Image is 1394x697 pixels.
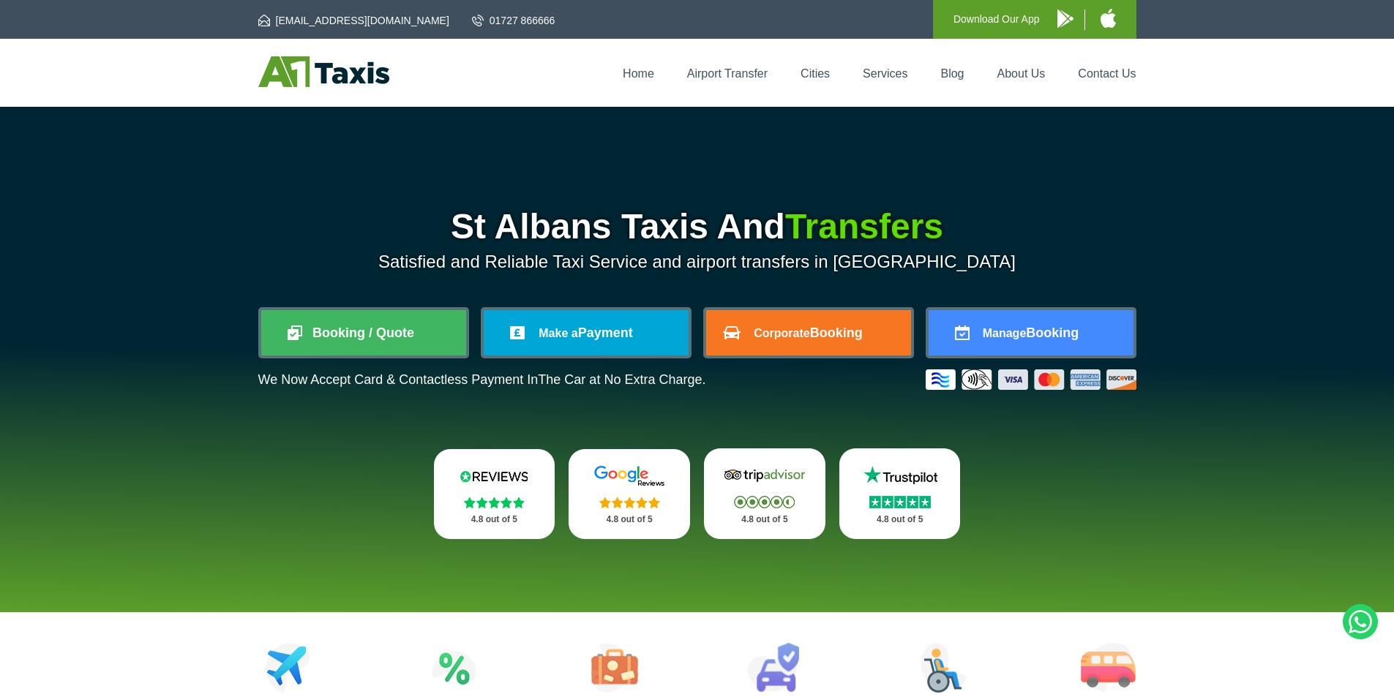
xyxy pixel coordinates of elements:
[706,310,911,355] a: CorporateBooking
[434,449,555,539] a: Reviews.io Stars 4.8 out of 5
[450,510,539,529] p: 4.8 out of 5
[747,643,799,693] img: Car Rental
[258,13,449,28] a: [EMAIL_ADDRESS][DOMAIN_NAME]
[539,327,577,339] span: Make a
[785,207,943,246] span: Transfers
[983,327,1027,339] span: Manage
[801,67,830,80] a: Cities
[484,310,689,355] a: Make aPayment
[687,67,768,80] a: Airport Transfer
[432,643,476,693] img: Attractions
[569,449,690,539] a: Google Stars 4.8 out of 5
[721,464,809,486] img: Tripadvisor
[869,496,931,508] img: Stars
[1101,9,1116,28] img: A1 Taxis iPhone App
[258,56,389,87] img: A1 Taxis St Albans LTD
[623,67,654,80] a: Home
[855,510,945,529] p: 4.8 out of 5
[704,448,825,539] a: Tripadvisor Stars 4.8 out of 5
[261,310,466,355] a: Booking / Quote
[599,497,660,508] img: Stars
[450,465,538,487] img: Reviews.io
[754,327,809,339] span: Corporate
[258,372,706,388] p: We Now Accept Card & Contactless Payment In
[266,643,310,693] img: Airport Transfers
[464,497,525,508] img: Stars
[591,643,638,693] img: Tours
[940,67,964,80] a: Blog
[1081,643,1136,693] img: Minibus
[926,369,1136,390] img: Credit And Debit Cards
[953,10,1040,29] p: Download Our App
[1078,67,1136,80] a: Contact Us
[929,310,1133,355] a: ManageBooking
[258,252,1136,272] p: Satisfied and Reliable Taxi Service and airport transfers in [GEOGRAPHIC_DATA]
[856,464,944,486] img: Trustpilot
[258,209,1136,244] h1: St Albans Taxis And
[1057,10,1073,28] img: A1 Taxis Android App
[839,448,961,539] a: Trustpilot Stars 4.8 out of 5
[538,372,705,387] span: The Car at No Extra Charge.
[921,643,967,693] img: Wheelchair
[734,496,795,508] img: Stars
[585,510,674,529] p: 4.8 out of 5
[720,510,809,529] p: 4.8 out of 5
[997,67,1046,80] a: About Us
[585,465,673,487] img: Google
[863,67,907,80] a: Services
[472,13,555,28] a: 01727 866666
